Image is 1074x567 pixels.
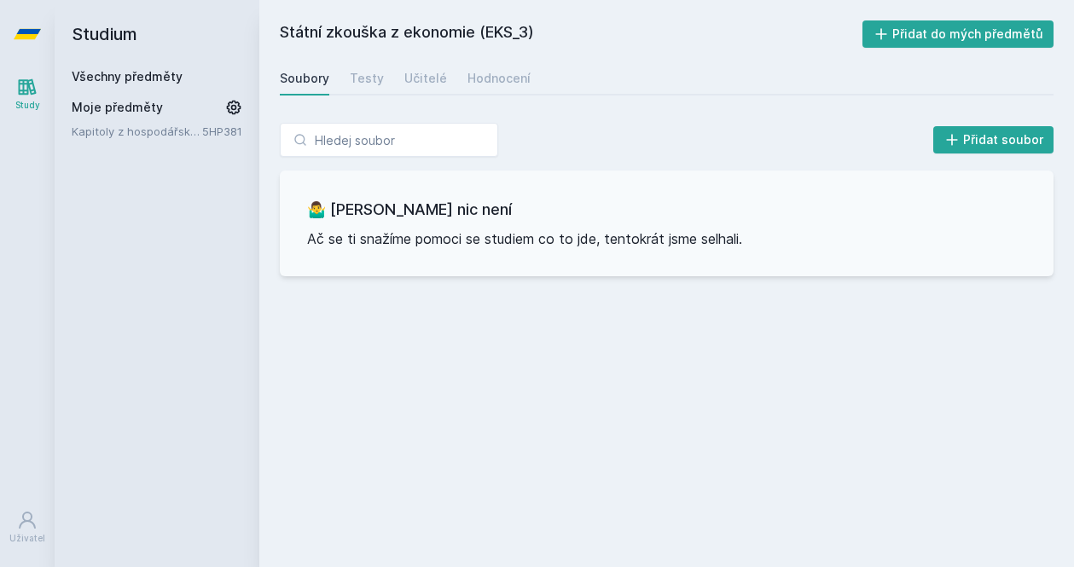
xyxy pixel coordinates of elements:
[72,69,183,84] a: Všechny předměty
[467,70,531,87] div: Hodnocení
[862,20,1054,48] button: Přidat do mých předmětů
[280,123,498,157] input: Hledej soubor
[350,61,384,95] a: Testy
[280,20,862,48] h2: Státní zkouška z ekonomie (EKS_3)
[307,229,1026,249] p: Ač se ti snažíme pomoci se studiem co to jde, tentokrát jsme selhali.
[202,124,242,138] a: 5HP381
[350,70,384,87] div: Testy
[404,70,447,87] div: Učitelé
[72,99,163,116] span: Moje předměty
[467,61,531,95] a: Hodnocení
[280,70,329,87] div: Soubory
[15,99,40,112] div: Study
[404,61,447,95] a: Učitelé
[280,61,329,95] a: Soubory
[3,68,51,120] a: Study
[3,501,51,553] a: Uživatel
[72,123,202,140] a: Kapitoly z hospodářské politiky
[9,532,45,545] div: Uživatel
[933,126,1054,153] button: Přidat soubor
[307,198,1026,222] h3: 🤷‍♂️ [PERSON_NAME] nic není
